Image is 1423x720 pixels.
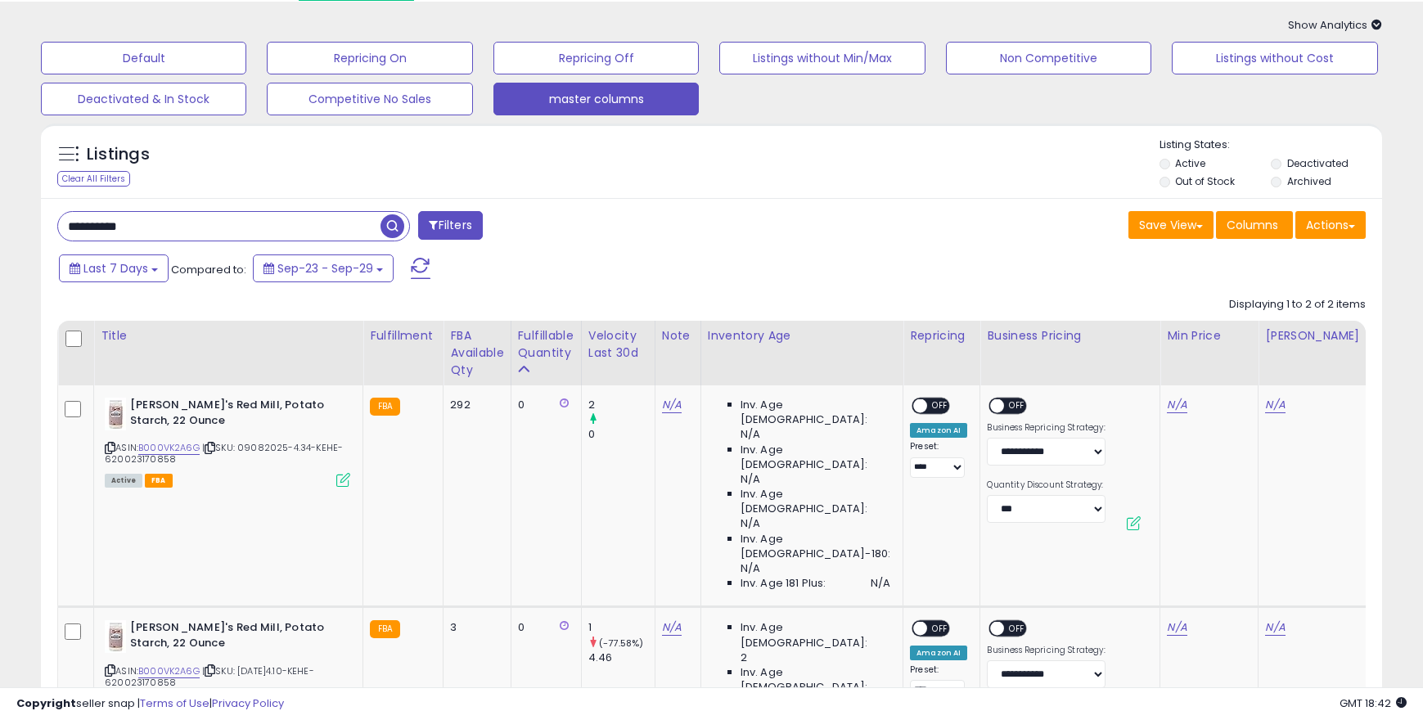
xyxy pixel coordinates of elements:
[518,620,569,635] div: 0
[588,620,655,635] div: 1
[1265,619,1285,636] a: N/A
[83,260,148,277] span: Last 7 Days
[277,260,373,277] span: Sep-23 - Sep-29
[130,398,329,432] b: [PERSON_NAME]'s Red Mill, Potato Starch, 22 Ounce
[212,695,284,711] a: Privacy Policy
[1295,211,1366,239] button: Actions
[1167,397,1187,413] a: N/A
[253,254,394,282] button: Sep-23 - Sep-29
[370,620,400,638] small: FBA
[927,622,953,636] span: OFF
[105,664,314,689] span: | SKU: [DATE]4.10-KEHE-620023170858
[741,650,747,665] span: 2
[1175,174,1235,188] label: Out of Stock
[946,42,1151,74] button: Non Competitive
[1287,174,1331,188] label: Archived
[662,397,682,413] a: N/A
[518,398,569,412] div: 0
[741,472,760,487] span: N/A
[910,441,967,478] div: Preset:
[987,422,1106,434] label: Business Repricing Strategy:
[741,620,890,650] span: Inv. Age [DEMOGRAPHIC_DATA]:
[1288,17,1382,33] span: Show Analytics
[418,211,482,240] button: Filters
[101,327,356,344] div: Title
[987,327,1153,344] div: Business Pricing
[450,327,503,379] div: FBA Available Qty
[105,620,350,708] div: ASIN:
[267,42,472,74] button: Repricing On
[741,427,760,442] span: N/A
[1005,622,1031,636] span: OFF
[171,262,246,277] span: Compared to:
[140,695,209,711] a: Terms of Use
[59,254,169,282] button: Last 7 Days
[105,620,126,653] img: 41ZgPRv8XmL._SL40_.jpg
[493,42,699,74] button: Repricing Off
[987,479,1106,491] label: Quantity Discount Strategy:
[1229,297,1366,313] div: Displaying 1 to 2 of 2 items
[708,327,896,344] div: Inventory Age
[741,532,890,561] span: Inv. Age [DEMOGRAPHIC_DATA]-180:
[741,516,760,531] span: N/A
[87,143,150,166] h5: Listings
[1128,211,1214,239] button: Save View
[1287,156,1349,170] label: Deactivated
[370,327,436,344] div: Fulfillment
[57,171,130,187] div: Clear All Filters
[145,474,173,488] span: FBA
[1175,156,1205,170] label: Active
[588,327,648,362] div: Velocity Last 30d
[741,665,890,695] span: Inv. Age [DEMOGRAPHIC_DATA]:
[588,398,655,412] div: 2
[105,441,343,466] span: | SKU: 09082025-4.34-KEHE-620023170858
[450,620,498,635] div: 3
[267,83,472,115] button: Competitive No Sales
[741,487,890,516] span: Inv. Age [DEMOGRAPHIC_DATA]:
[741,576,826,591] span: Inv. Age 181 Plus:
[987,645,1106,656] label: Business Repricing Strategy:
[138,441,200,455] a: B000VK2A6G
[719,42,925,74] button: Listings without Min/Max
[1005,399,1031,413] span: OFF
[493,83,699,115] button: master columns
[662,619,682,636] a: N/A
[130,620,329,655] b: [PERSON_NAME]'s Red Mill, Potato Starch, 22 Ounce
[910,327,973,344] div: Repricing
[16,695,76,711] strong: Copyright
[910,423,967,438] div: Amazon AI
[741,561,760,576] span: N/A
[138,664,200,678] a: B000VK2A6G
[105,398,126,430] img: 41ZgPRv8XmL._SL40_.jpg
[105,398,350,485] div: ASIN:
[16,696,284,712] div: seller snap | |
[927,399,953,413] span: OFF
[450,398,498,412] div: 292
[105,474,142,488] span: All listings currently available for purchase on Amazon
[662,327,694,344] div: Note
[1167,619,1187,636] a: N/A
[1160,137,1382,153] p: Listing States:
[910,664,967,701] div: Preset:
[1216,211,1293,239] button: Columns
[741,398,890,427] span: Inv. Age [DEMOGRAPHIC_DATA]:
[1265,397,1285,413] a: N/A
[41,83,246,115] button: Deactivated & In Stock
[518,327,574,362] div: Fulfillable Quantity
[41,42,246,74] button: Default
[1340,695,1407,711] span: 2025-10-7 18:42 GMT
[1227,217,1278,233] span: Columns
[588,650,655,665] div: 4.46
[871,576,890,591] span: N/A
[1167,327,1251,344] div: Min Price
[910,646,967,660] div: Amazon AI
[370,398,400,416] small: FBA
[588,427,655,442] div: 0
[599,637,643,650] small: (-77.58%)
[1172,42,1377,74] button: Listings without Cost
[1265,327,1362,344] div: [PERSON_NAME]
[741,443,890,472] span: Inv. Age [DEMOGRAPHIC_DATA]:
